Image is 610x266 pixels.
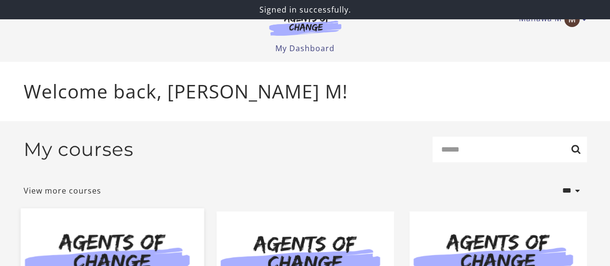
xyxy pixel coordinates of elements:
[24,138,134,161] h2: My courses
[275,43,335,54] a: My Dashboard
[259,14,352,36] img: Agents of Change Logo
[4,4,606,15] p: Signed in successfully.
[24,77,587,106] p: Welcome back, [PERSON_NAME] M!
[519,12,582,27] a: Toggle menu
[24,185,101,196] a: View more courses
